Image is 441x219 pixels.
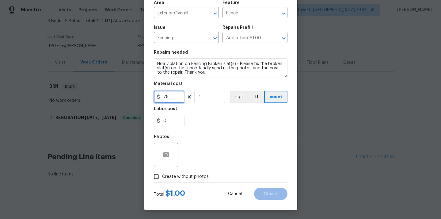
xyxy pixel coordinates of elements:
[230,91,249,103] button: sqft
[154,82,183,86] h5: Material cost
[211,34,219,43] button: Open
[154,25,165,30] h5: Issue
[154,135,169,139] h5: Photos
[279,34,288,43] button: Open
[154,58,287,78] textarea: Hoa violation on Fencing Broken slat(s) - Please fix the broken slat(s) on the fence. Kindly send...
[264,192,278,196] span: Create
[154,50,188,55] h5: Repairs needed
[211,9,219,18] button: Open
[165,190,185,197] span: $ 1.00
[154,107,177,111] h5: Labor cost
[154,1,164,5] h5: Area
[162,174,209,180] span: Create without photos
[249,91,264,103] button: ft
[154,190,185,198] div: Total
[222,25,253,30] h5: Repairs Prefill
[228,192,242,196] span: Cancel
[254,188,287,200] button: Create
[264,91,287,103] button: count
[218,188,252,200] button: Cancel
[222,1,240,5] h5: Feature
[279,9,288,18] button: Open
